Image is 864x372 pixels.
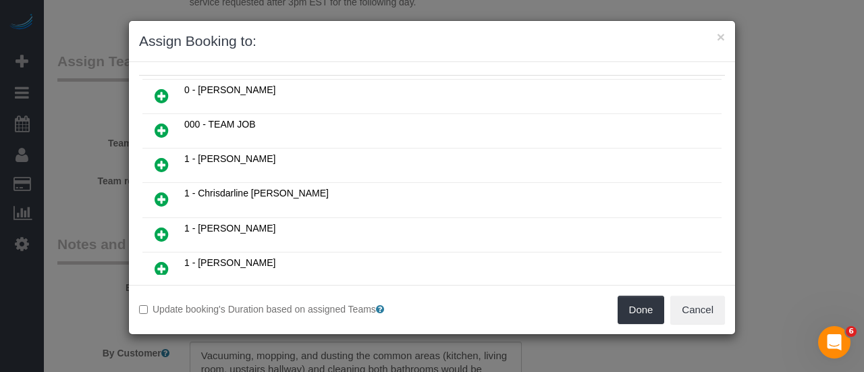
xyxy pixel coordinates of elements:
[139,302,422,316] label: Update booking's Duration based on assigned Teams
[184,223,275,234] span: 1 - [PERSON_NAME]
[139,31,725,51] h3: Assign Booking to:
[670,296,725,324] button: Cancel
[846,326,857,337] span: 6
[717,30,725,44] button: ×
[618,296,665,324] button: Done
[818,326,850,358] iframe: Intercom live chat
[184,153,275,164] span: 1 - [PERSON_NAME]
[184,257,275,268] span: 1 - [PERSON_NAME]
[184,84,275,95] span: 0 - [PERSON_NAME]
[184,188,329,198] span: 1 - Chrisdarline [PERSON_NAME]
[139,305,148,314] input: Update booking's Duration based on assigned Teams
[184,119,256,130] span: 000 - TEAM JOB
